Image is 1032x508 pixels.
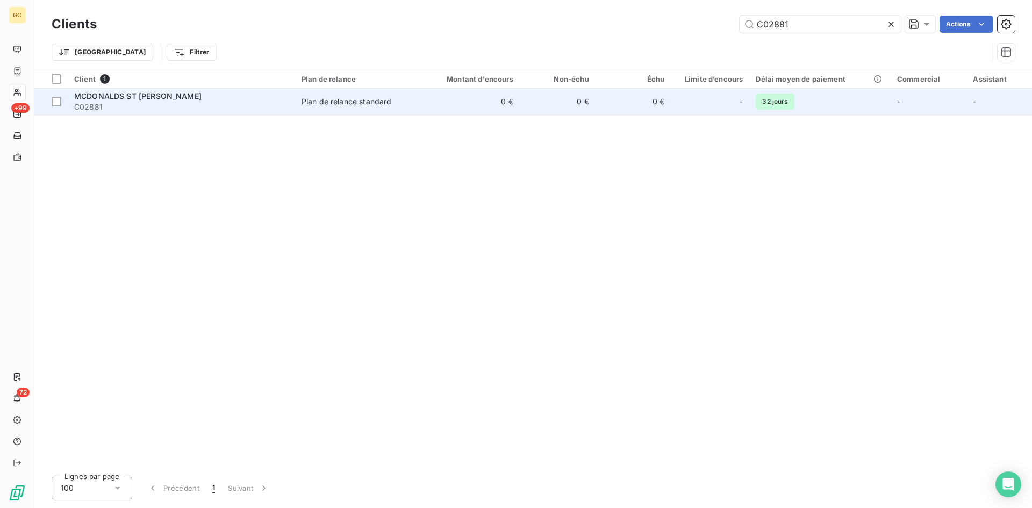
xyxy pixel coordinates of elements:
[526,75,589,83] div: Non-échu
[940,16,993,33] button: Actions
[74,91,202,101] span: MCDONALDS ST [PERSON_NAME]
[167,44,216,61] button: Filtrer
[11,103,30,113] span: +99
[9,6,26,24] div: GC
[17,388,30,397] span: 72
[302,75,412,83] div: Plan de relance
[756,75,884,83] div: Délai moyen de paiement
[973,97,976,106] span: -
[995,471,1021,497] div: Open Intercom Messenger
[973,75,1026,83] div: Assistant
[9,484,26,502] img: Logo LeanPay
[74,102,289,112] span: C02881
[302,96,392,107] div: Plan de relance standard
[756,94,794,110] span: 32 jours
[897,97,900,106] span: -
[74,75,96,83] span: Client
[520,89,596,115] td: 0 €
[897,75,960,83] div: Commercial
[596,89,671,115] td: 0 €
[141,477,206,499] button: Précédent
[418,89,520,115] td: 0 €
[212,483,215,493] span: 1
[221,477,276,499] button: Suivant
[740,96,743,107] span: -
[206,477,221,499] button: 1
[740,16,901,33] input: Rechercher
[678,75,743,83] div: Limite d’encours
[602,75,665,83] div: Échu
[61,483,74,493] span: 100
[52,44,153,61] button: [GEOGRAPHIC_DATA]
[100,74,110,84] span: 1
[52,15,97,34] h3: Clients
[425,75,513,83] div: Montant d'encours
